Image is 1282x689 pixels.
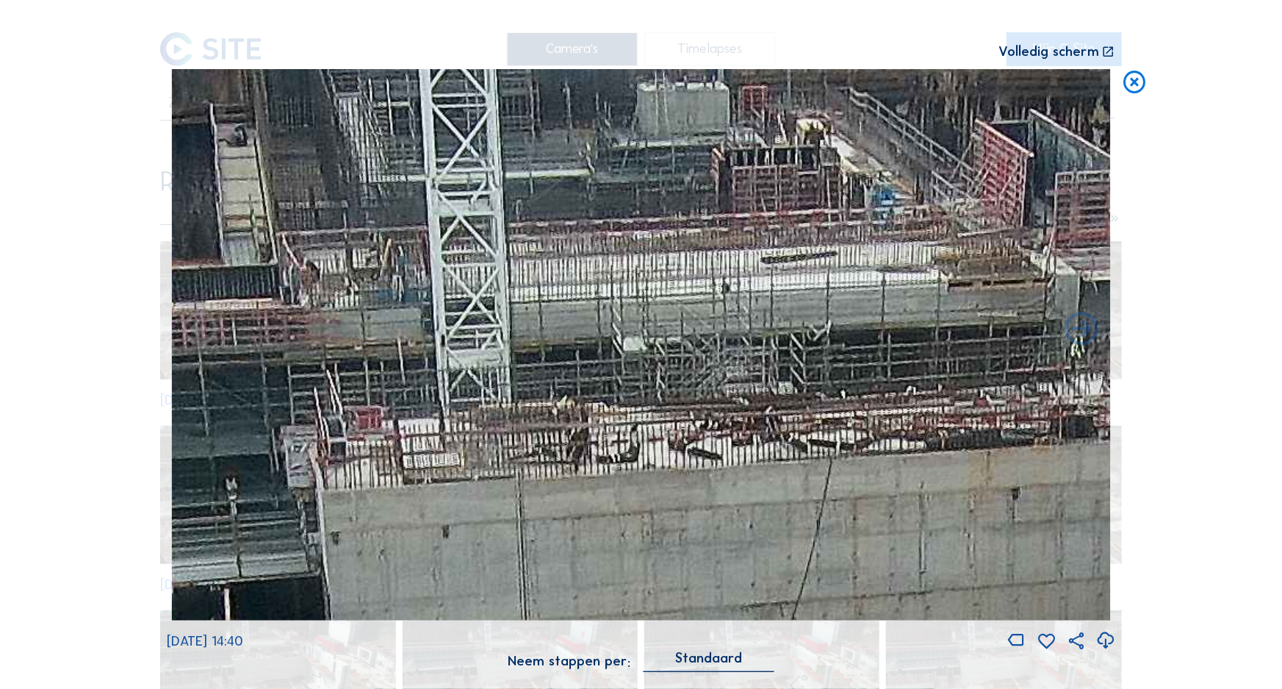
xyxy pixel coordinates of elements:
div: Neem stappen per: [508,654,630,668]
div: Standaard [644,651,774,671]
i: Forward [180,310,220,351]
div: Standaard [675,651,742,665]
div: Volledig scherm [999,45,1100,59]
i: Back [1062,310,1103,351]
span: [DATE] 14:40 [167,633,243,649]
img: Image [172,69,1111,621]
